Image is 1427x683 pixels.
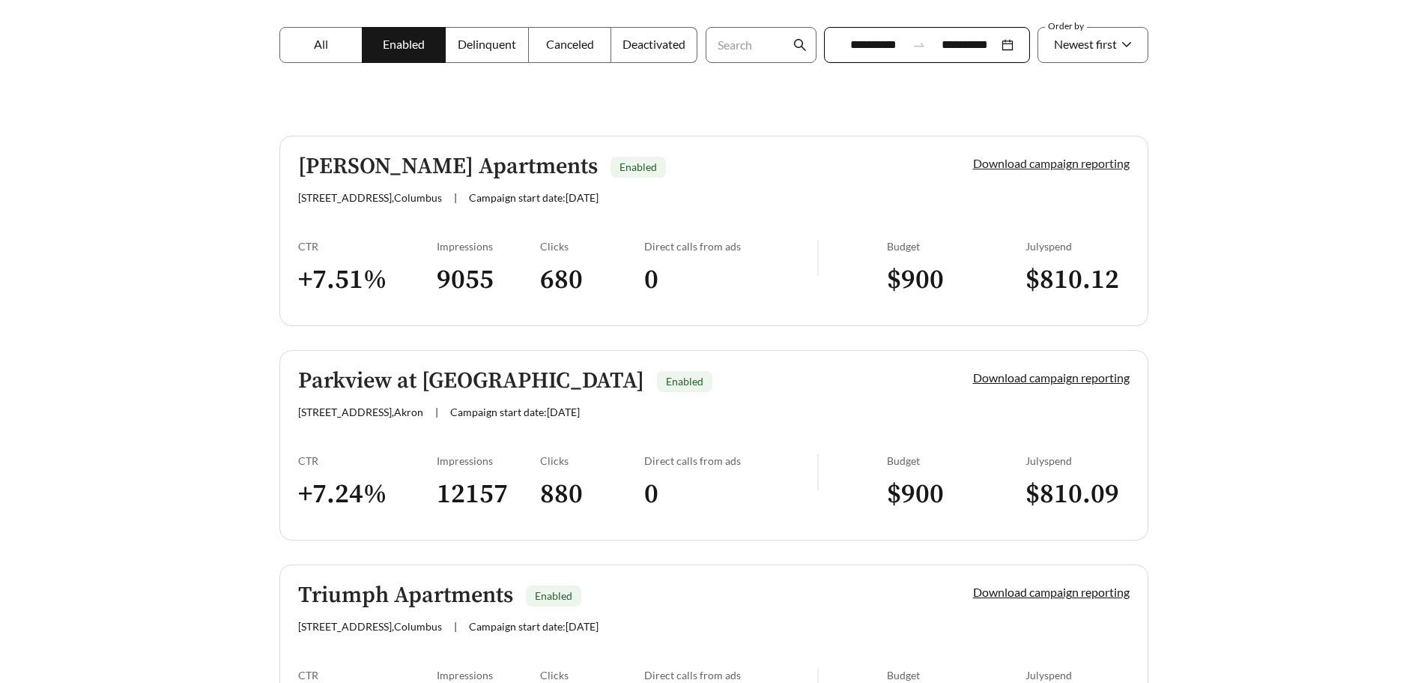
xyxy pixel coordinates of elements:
span: Campaign start date: [DATE] [469,620,599,633]
div: Clicks [540,454,644,467]
a: Download campaign reporting [973,156,1130,170]
span: Enabled [535,589,572,602]
div: Budget [887,669,1025,682]
h3: $ 810.09 [1025,478,1130,511]
h3: 680 [540,263,644,297]
span: search [793,38,807,52]
a: Parkview at [GEOGRAPHIC_DATA]Enabled[STREET_ADDRESS],Akron|Campaign start date:[DATE]Download cam... [279,350,1148,541]
span: Canceled [546,37,594,51]
span: Deactivated [622,37,685,51]
img: line [817,454,819,490]
span: Delinquent [458,37,516,51]
span: [STREET_ADDRESS] , Akron [298,406,423,418]
h3: $ 810.12 [1025,263,1130,297]
span: Enabled [666,375,703,388]
div: Budget [887,454,1025,467]
div: Direct calls from ads [644,240,817,253]
span: All [314,37,328,51]
div: Clicks [540,669,644,682]
span: swap-right [912,38,926,52]
a: [PERSON_NAME] ApartmentsEnabled[STREET_ADDRESS],Columbus|Campaign start date:[DATE]Download campa... [279,136,1148,326]
span: Enabled [383,37,425,51]
h3: $ 900 [887,263,1025,297]
img: line [817,240,819,276]
div: Direct calls from ads [644,669,817,682]
div: Clicks [540,240,644,253]
h3: 880 [540,478,644,511]
div: CTR [298,669,437,682]
div: CTR [298,454,437,467]
div: CTR [298,240,437,253]
a: Download campaign reporting [973,370,1130,385]
h5: [PERSON_NAME] Apartments [298,154,598,179]
h3: $ 900 [887,478,1025,511]
div: Impressions [437,454,541,467]
h3: 12157 [437,478,541,511]
div: Impressions [437,240,541,253]
h3: 0 [644,263,817,297]
div: July spend [1025,669,1130,682]
h3: + 7.51 % [298,263,437,297]
span: Campaign start date: [DATE] [450,406,580,418]
span: Campaign start date: [DATE] [469,191,599,204]
div: Budget [887,240,1025,253]
div: July spend [1025,240,1130,253]
h3: 0 [644,478,817,511]
span: Enabled [619,160,657,173]
span: | [454,191,457,204]
span: to [912,38,926,52]
h3: + 7.24 % [298,478,437,511]
span: | [435,406,438,418]
a: Download campaign reporting [973,585,1130,599]
span: [STREET_ADDRESS] , Columbus [298,191,442,204]
h5: Triumph Apartments [298,583,513,608]
div: Impressions [437,669,541,682]
h3: 9055 [437,263,541,297]
span: [STREET_ADDRESS] , Columbus [298,620,442,633]
span: Newest first [1054,37,1117,51]
span: | [454,620,457,633]
div: Direct calls from ads [644,454,817,467]
div: July spend [1025,454,1130,467]
h5: Parkview at [GEOGRAPHIC_DATA] [298,369,644,394]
